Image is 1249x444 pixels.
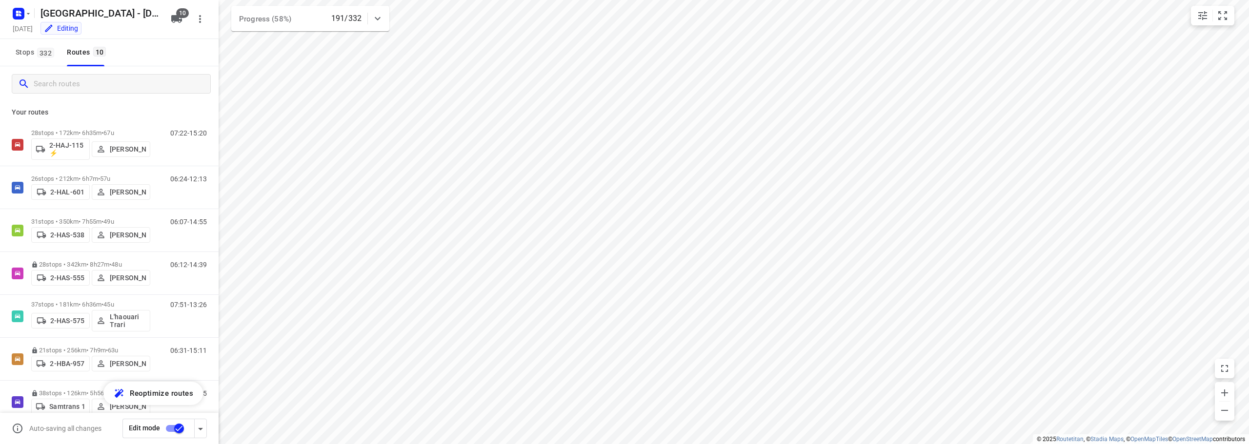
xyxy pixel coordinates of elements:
[109,261,111,268] span: •
[49,403,85,410] p: Samtrans 1
[92,227,150,243] button: [PERSON_NAME]
[103,382,203,405] button: Reoptimize routes
[31,184,90,200] button: 2-HAL-601
[170,301,207,309] p: 07:51-13:26
[106,347,108,354] span: •
[31,399,90,414] button: Samtrans 1
[50,231,84,239] p: 2-HAS-538
[1056,436,1084,443] a: Routetitan
[170,129,207,137] p: 07:22-15:20
[31,389,150,397] p: 38 stops • 126km • 5h56m
[108,347,118,354] span: 63u
[130,387,193,400] span: Reoptimize routes
[331,13,362,24] p: 191/332
[31,301,150,308] p: 37 stops • 181km • 6h36m
[110,313,146,328] p: L'haouari Trari
[31,347,150,354] p: 21 stops • 256km • 7h9m
[50,274,84,282] p: 2-HAS-555
[231,6,389,31] div: Progress (58%)191/332
[31,129,150,136] p: 28 stops • 172km • 6h35m
[129,424,160,432] span: Edit mode
[49,141,85,157] p: 2-HAJ-115 ⚡
[34,77,210,92] input: Search routes
[101,129,103,136] span: •
[37,5,163,21] h5: Rename
[1130,436,1168,443] a: OpenMapTiles
[37,48,54,58] span: 332
[50,188,84,196] p: 2-HAL-601
[50,317,84,325] p: 2-HAS-575
[92,184,150,200] button: [PERSON_NAME]
[170,218,207,226] p: 06:07-14:55
[93,47,106,57] span: 10
[31,270,90,286] button: 2-HAS-555
[29,425,101,432] p: Auto-saving all changes
[103,129,114,136] span: 67u
[110,231,146,239] p: [PERSON_NAME]
[31,313,90,328] button: 2-HAS-575
[31,227,90,243] button: 2-HAS-538
[170,347,207,354] p: 06:31-15:11
[110,360,146,367] p: [PERSON_NAME]
[100,175,110,182] span: 57u
[170,261,207,269] p: 06:12-14:39
[101,301,103,308] span: •
[12,107,207,117] p: Your routes
[50,360,84,367] p: 2-HBA-957
[110,274,146,282] p: [PERSON_NAME]
[1193,6,1212,25] button: Map settings
[167,9,186,29] button: 10
[31,218,150,225] p: 31 stops • 350km • 7h55m
[67,46,109,58] div: Routes
[92,310,150,331] button: L'haouari Trari
[92,270,150,286] button: [PERSON_NAME]
[195,422,206,434] div: Driver app settings
[16,46,57,58] span: Stops
[98,175,100,182] span: •
[176,8,189,18] span: 10
[92,141,150,157] button: [PERSON_NAME]
[31,356,90,371] button: 2-HBA-957
[190,9,210,29] button: More
[110,403,146,410] p: [PERSON_NAME]
[1213,6,1232,25] button: Fit zoom
[31,261,150,268] p: 28 stops • 342km • 8h27m
[31,175,150,182] p: 26 stops • 212km • 6h7m
[1037,436,1245,443] li: © 2025 , © , © © contributors
[101,218,103,225] span: •
[103,218,114,225] span: 49u
[239,15,291,23] span: Progress (58%)
[31,138,90,160] button: 2-HAJ-115 ⚡
[1191,6,1234,25] div: small contained button group
[1172,436,1213,443] a: OpenStreetMap
[1090,436,1124,443] a: Stadia Maps
[170,175,207,183] p: 06:24-12:13
[92,399,150,414] button: [PERSON_NAME]
[92,356,150,371] button: [PERSON_NAME]
[103,301,114,308] span: 45u
[9,23,37,34] h5: Project date
[111,261,121,268] span: 48u
[110,145,146,153] p: [PERSON_NAME]
[44,23,78,33] div: You are currently in edit mode.
[110,188,146,196] p: [PERSON_NAME]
